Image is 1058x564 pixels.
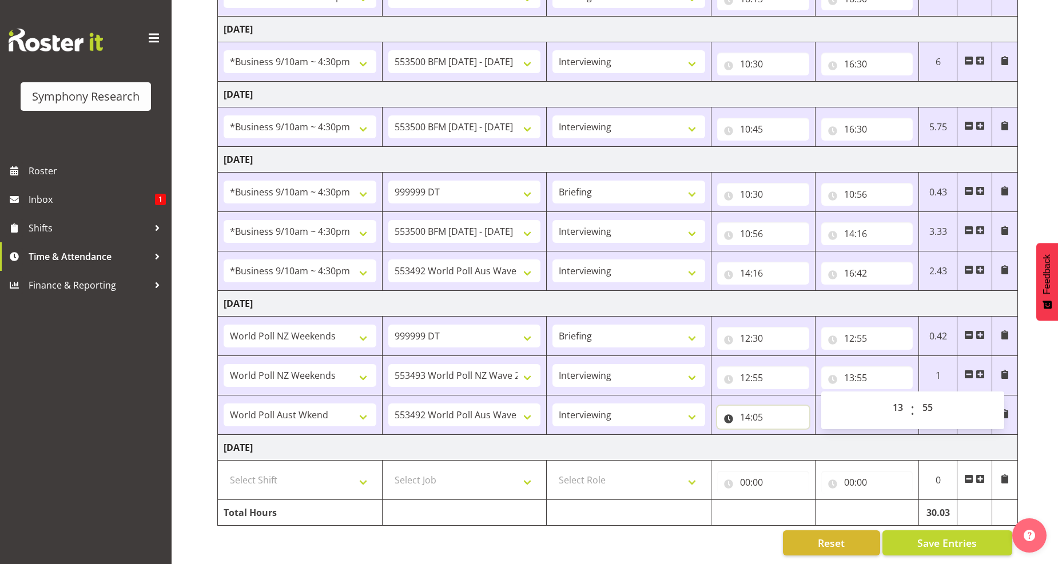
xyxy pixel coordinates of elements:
span: Roster [29,162,166,179]
input: Click to select... [821,262,913,285]
input: Click to select... [821,471,913,494]
input: Click to select... [717,53,809,75]
span: Finance & Reporting [29,277,149,294]
td: 0.42 [919,317,957,356]
button: Reset [783,530,880,555]
input: Click to select... [717,366,809,389]
button: Feedback - Show survey [1036,243,1058,321]
img: help-xxl-2.png [1024,530,1035,541]
input: Click to select... [717,262,809,285]
input: Click to select... [821,118,913,141]
span: Reset [818,535,845,550]
img: Rosterit website logo [9,29,103,51]
td: [DATE] [218,82,1018,107]
input: Click to select... [821,183,913,206]
td: [DATE] [218,17,1018,42]
input: Click to select... [717,471,809,494]
span: Save Entries [917,535,977,550]
td: Total Hours [218,500,383,526]
td: [DATE] [218,147,1018,173]
span: 1 [155,194,166,205]
input: Click to select... [717,222,809,245]
td: [DATE] [218,435,1018,461]
input: Click to select... [821,53,913,75]
td: 0.43 [919,173,957,212]
td: 2.43 [919,251,957,291]
input: Click to select... [717,183,809,206]
input: Click to select... [821,222,913,245]
td: [DATE] [218,291,1018,317]
span: : [910,396,914,425]
div: Symphony Research [32,88,140,105]
td: 1 [919,356,957,395]
span: Feedback [1042,254,1052,294]
button: Save Entries [882,530,1012,555]
span: Inbox [29,191,155,208]
td: 3.33 [919,212,957,251]
input: Click to select... [821,327,913,350]
input: Click to select... [717,118,809,141]
td: 5.75 [919,107,957,147]
input: Click to select... [717,327,809,350]
input: Click to select... [717,406,809,429]
td: 6 [919,42,957,82]
input: Click to select... [821,366,913,389]
span: Shifts [29,219,149,237]
td: 0 [919,461,957,500]
span: Time & Attendance [29,248,149,265]
td: 30.03 [919,500,957,526]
